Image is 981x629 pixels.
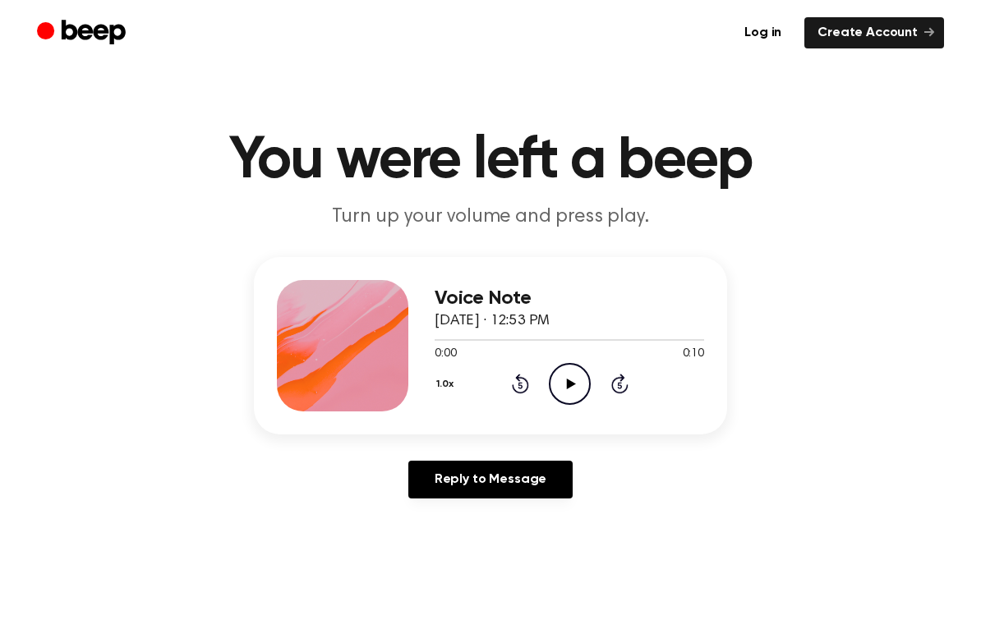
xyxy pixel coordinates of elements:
a: Log in [731,17,794,48]
a: Reply to Message [408,461,573,498]
button: 1.0x [435,370,460,398]
h3: Voice Note [435,287,704,310]
h1: You were left a beep [70,131,911,191]
a: Create Account [804,17,944,48]
span: 0:10 [683,346,704,363]
p: Turn up your volume and press play. [175,204,806,231]
a: Beep [37,17,130,49]
span: 0:00 [435,346,456,363]
span: [DATE] · 12:53 PM [435,314,550,328]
